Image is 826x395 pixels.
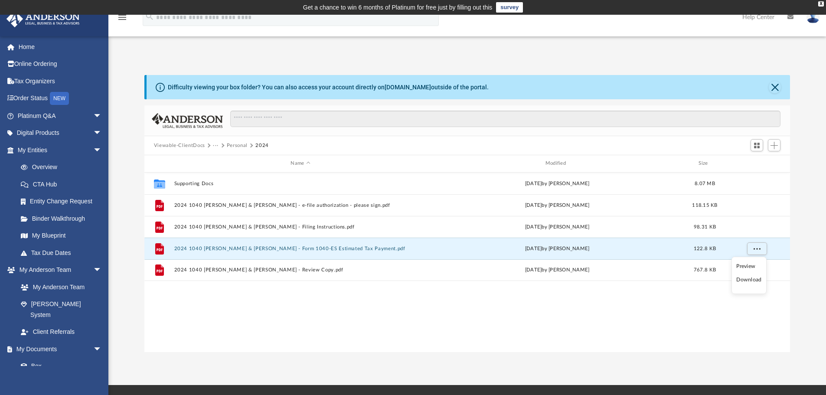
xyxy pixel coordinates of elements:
div: id [148,160,170,167]
a: Tax Due Dates [12,244,115,261]
a: CTA Hub [12,176,115,193]
div: id [726,160,787,167]
button: Close [769,81,781,93]
button: Supporting Docs [174,181,427,186]
i: search [145,12,154,21]
a: Digital Productsarrow_drop_down [6,124,115,142]
button: More options [747,242,767,255]
a: My Documentsarrow_drop_down [6,340,111,358]
span: arrow_drop_down [93,107,111,125]
div: NEW [50,92,69,105]
button: Switch to Grid View [751,139,764,151]
div: close [818,1,824,7]
div: [DATE] by [PERSON_NAME] [431,201,683,209]
a: Overview [12,159,115,176]
button: Personal [227,142,248,150]
span: 8.07 MB [695,181,715,186]
button: ··· [213,142,219,150]
a: Box [12,358,106,375]
a: Platinum Q&Aarrow_drop_down [6,107,115,124]
div: Size [687,160,722,167]
span: 767.8 KB [694,268,716,272]
img: User Pic [806,11,819,23]
span: arrow_drop_down [93,261,111,279]
a: My Anderson Team [12,278,106,296]
div: grid [144,173,790,352]
div: [DATE] by [PERSON_NAME] [431,266,683,274]
a: [PERSON_NAME] System [12,296,111,323]
button: 2024 1040 [PERSON_NAME] & [PERSON_NAME] - Filing Instructions.pdf [174,224,427,230]
div: Name [173,160,427,167]
div: Modified [431,160,684,167]
div: Difficulty viewing your box folder? You can also access your account directly on outside of the p... [168,83,489,92]
li: Preview [736,262,761,271]
button: Viewable-ClientDocs [154,142,205,150]
a: Tax Organizers [6,72,115,90]
span: arrow_drop_down [93,124,111,142]
a: Order StatusNEW [6,90,115,108]
span: 118.15 KB [692,202,717,207]
button: 2024 1040 [PERSON_NAME] & [PERSON_NAME] - Review Copy.pdf [174,267,427,273]
button: 2024 [255,142,269,150]
button: 2024 1040 [PERSON_NAME] & [PERSON_NAME] - e-file authorization - please sign.pdf [174,202,427,208]
a: Online Ordering [6,55,115,73]
a: My Entitiesarrow_drop_down [6,141,115,159]
span: arrow_drop_down [93,340,111,358]
a: My Blueprint [12,227,111,245]
a: menu [117,16,127,23]
button: Add [768,139,781,151]
div: [DATE] by [PERSON_NAME] [431,180,683,187]
img: Anderson Advisors Platinum Portal [4,10,82,27]
span: arrow_drop_down [93,141,111,159]
a: [DOMAIN_NAME] [385,84,431,91]
button: 2024 1040 [PERSON_NAME] & [PERSON_NAME] - Form 1040-ES Estimated Tax Payment.pdf [174,246,427,251]
a: My Anderson Teamarrow_drop_down [6,261,111,279]
a: Entity Change Request [12,193,115,210]
ul: More options [731,257,767,294]
div: [DATE] by [PERSON_NAME] [431,223,683,231]
a: Binder Walkthrough [12,210,115,227]
li: Download [736,275,761,284]
span: 122.8 KB [694,246,716,251]
a: Client Referrals [12,323,111,341]
div: [DATE] by [PERSON_NAME] [431,245,683,252]
div: Get a chance to win 6 months of Platinum for free just by filling out this [303,2,493,13]
a: Home [6,38,115,55]
i: menu [117,12,127,23]
input: Search files and folders [230,111,780,127]
a: survey [496,2,523,13]
span: 98.31 KB [694,224,716,229]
